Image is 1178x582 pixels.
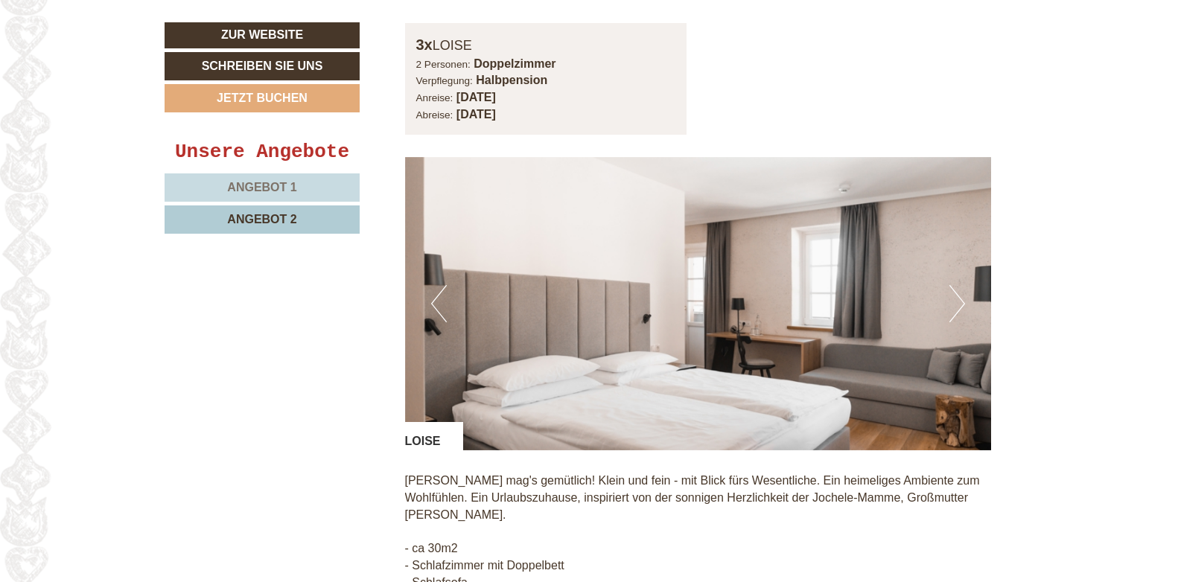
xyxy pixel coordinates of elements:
b: 3x [416,36,433,53]
small: Abreise: [416,109,453,121]
div: [DATE] [265,11,320,36]
button: Previous [431,285,447,322]
span: Angebot 2 [227,213,296,226]
div: Guten Tag, wie können wir Ihnen helfen? [11,39,246,85]
button: Senden [489,390,585,418]
img: image [405,157,992,450]
button: Next [949,285,965,322]
div: LOISE [416,34,676,56]
div: Hotel Gasthof Jochele [22,42,238,54]
small: 2 Personen: [416,59,471,70]
a: Jetzt buchen [165,84,360,112]
span: Angebot 1 [227,181,296,194]
b: Doppelzimmer [474,57,555,70]
div: Unsere Angebote [165,138,360,166]
b: [DATE] [456,91,496,103]
a: Schreiben Sie uns [165,52,360,80]
small: 07:18 [22,71,238,82]
a: Zur Website [165,22,360,48]
div: LOISE [405,422,463,450]
small: Anreise: [416,92,453,103]
b: Halbpension [476,74,547,86]
b: [DATE] [456,108,496,121]
small: Verpflegung: [416,75,473,86]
